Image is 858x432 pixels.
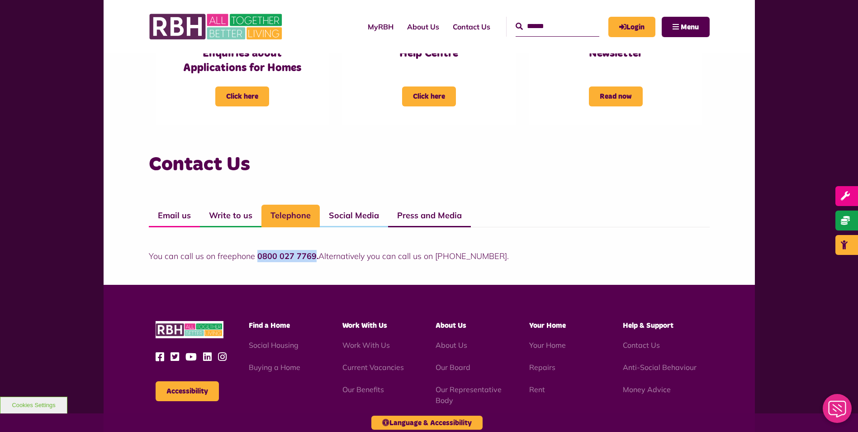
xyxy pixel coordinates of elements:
a: Current Vacancies [342,363,404,372]
a: Social Media [320,205,388,227]
span: Menu [681,24,699,31]
span: Your Home [529,322,566,329]
a: Repairs [529,363,555,372]
a: Anti-Social Behaviour [623,363,697,372]
strong: 0800 027 7769. [257,251,318,261]
a: Money Advice [623,385,671,394]
a: Contact Us [623,341,660,350]
a: Write to us [200,205,261,227]
button: Accessibility [156,381,219,401]
a: Our Benefits [342,385,384,394]
span: Help & Support [623,322,673,329]
span: About Us [436,322,466,329]
input: Search [516,17,599,36]
h3: Contact Us [149,152,710,178]
a: Your Home [529,341,566,350]
a: MyRBH [608,17,655,37]
a: Press and Media [388,205,471,227]
p: You can call us on freephone Alternatively you can call us on [PHONE_NUMBER]. [149,250,710,262]
h3: Newsletter [547,47,684,61]
h3: Help Centre [360,47,498,61]
a: Telephone [261,205,320,227]
span: Find a Home [249,322,290,329]
a: About Us [400,14,446,39]
span: Read now [589,86,643,106]
img: RBH [149,9,284,44]
a: Our Board [436,363,470,372]
img: RBH [156,321,223,339]
a: MyRBH [361,14,400,39]
button: Language & Accessibility [371,416,483,430]
h3: Enquiries about Applications for Homes [174,47,311,75]
button: Navigation [662,17,710,37]
a: Our Representative Body [436,385,502,405]
span: Click here [402,86,456,106]
a: About Us [436,341,467,350]
a: Rent [529,385,545,394]
a: Work With Us [342,341,390,350]
iframe: Netcall Web Assistant for live chat [817,391,858,432]
a: Social Housing - open in a new tab [249,341,299,350]
a: Buying a Home [249,363,300,372]
a: Contact Us [446,14,497,39]
a: Email us [149,205,200,227]
span: Click here [215,86,269,106]
span: Work With Us [342,322,387,329]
